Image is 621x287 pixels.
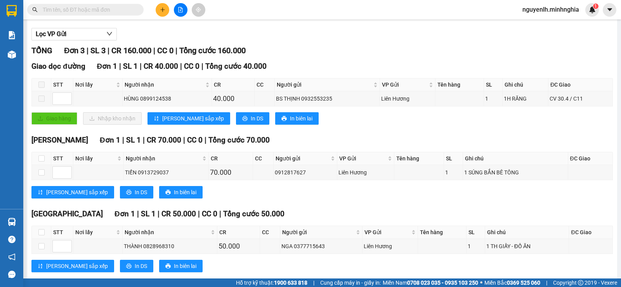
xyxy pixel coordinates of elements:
[31,260,114,272] button: sort-ascending[PERSON_NAME] sắp xếp
[178,7,183,12] span: file-add
[568,152,613,165] th: ĐC Giao
[290,114,312,123] span: In biên lai
[338,168,392,177] div: Liên Hương
[125,168,207,177] div: TIẾN 0913729037
[147,112,230,125] button: sort-ascending[PERSON_NAME] sắp xếp
[548,78,613,91] th: ĐC Giao
[484,78,503,91] th: SL
[209,152,253,165] th: CR
[503,78,548,91] th: Ghi chú
[196,7,201,12] span: aim
[144,62,178,71] span: CR 40.000
[516,5,585,14] span: nguyenlh.minhnghia
[468,242,484,250] div: 1
[219,209,221,218] span: |
[174,188,196,197] span: In biên lai
[64,46,85,55] span: Đơn 3
[154,116,159,122] span: sort-ascending
[83,112,142,125] button: downloadNhập kho nhận
[161,209,196,218] span: CR 50.000
[380,91,435,106] td: Liên Hương
[43,5,134,14] input: Tìm tên, số ĐT hoặc mã đơn
[383,278,478,287] span: Miền Nam
[242,116,248,122] span: printer
[337,165,394,180] td: Liên Hương
[31,28,117,40] button: Lọc VP Gửi
[275,112,319,125] button: printerIn biên lai
[51,226,73,239] th: STT
[143,136,145,144] span: |
[174,3,187,17] button: file-add
[135,262,147,270] span: In DS
[51,152,73,165] th: STT
[486,242,568,250] div: 1 TH GIẤY - ĐỒ ĂN
[223,209,284,218] span: Tổng cước 50.000
[281,116,287,122] span: printer
[464,168,567,177] div: 1 SÚNG BẮN BÊ TÔNG
[8,31,16,39] img: solution-icon
[594,3,597,9] span: 1
[320,278,381,287] span: Cung cấp máy in - giấy in:
[46,262,108,270] span: [PERSON_NAME] sắp xếp
[260,226,280,239] th: CC
[183,136,185,144] span: |
[184,62,199,71] span: CC 0
[180,62,182,71] span: |
[137,209,139,218] span: |
[569,226,613,239] th: ĐC Giao
[253,152,274,165] th: CC
[275,168,336,177] div: 0912817627
[126,263,132,270] span: printer
[208,136,270,144] span: Tổng cước 70.000
[407,280,478,286] strong: 0708 023 035 - 0935 103 250
[205,136,206,144] span: |
[120,260,153,272] button: printerIn DS
[445,168,461,177] div: 1
[108,46,109,55] span: |
[158,209,160,218] span: |
[160,7,165,12] span: plus
[179,46,246,55] span: Tổng cước 160.000
[548,91,613,106] td: CV 30.4 / C11
[210,167,251,178] div: 70.000
[51,78,73,91] th: STT
[282,228,354,237] span: Người gửi
[381,94,434,103] div: Liên Hương
[363,239,418,254] td: Liên Hương
[123,62,138,71] span: SL 1
[8,253,16,261] span: notification
[202,209,217,218] span: CC 0
[38,190,43,196] span: sort-ascending
[212,78,255,91] th: CR
[187,136,203,144] span: CC 0
[119,62,121,71] span: |
[175,46,177,55] span: |
[281,242,361,250] div: NGA 0377715643
[31,186,114,198] button: sort-ascending[PERSON_NAME] sắp xếp
[75,80,114,89] span: Nơi lấy
[480,281,482,284] span: ⚪️
[201,62,203,71] span: |
[485,94,501,103] div: 1
[125,80,204,89] span: Người nhận
[140,62,142,71] span: |
[382,80,427,89] span: VP Gửi
[156,3,169,17] button: plus
[75,228,114,237] span: Nơi lấy
[97,62,118,71] span: Đơn 1
[90,46,106,55] span: SL 3
[165,190,171,196] span: printer
[159,186,203,198] button: printerIn biên lai
[484,278,540,287] span: Miền Bắc
[100,136,120,144] span: Đơn 1
[606,6,613,13] span: caret-down
[603,3,616,17] button: caret-down
[7,5,17,17] img: logo-vxr
[111,46,151,55] span: CR 160.000
[277,80,372,89] span: Người gửi
[125,228,209,237] span: Người nhận
[141,209,156,218] span: SL 1
[157,46,173,55] span: CC 0
[364,228,410,237] span: VP Gửi
[276,154,330,163] span: Người gửi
